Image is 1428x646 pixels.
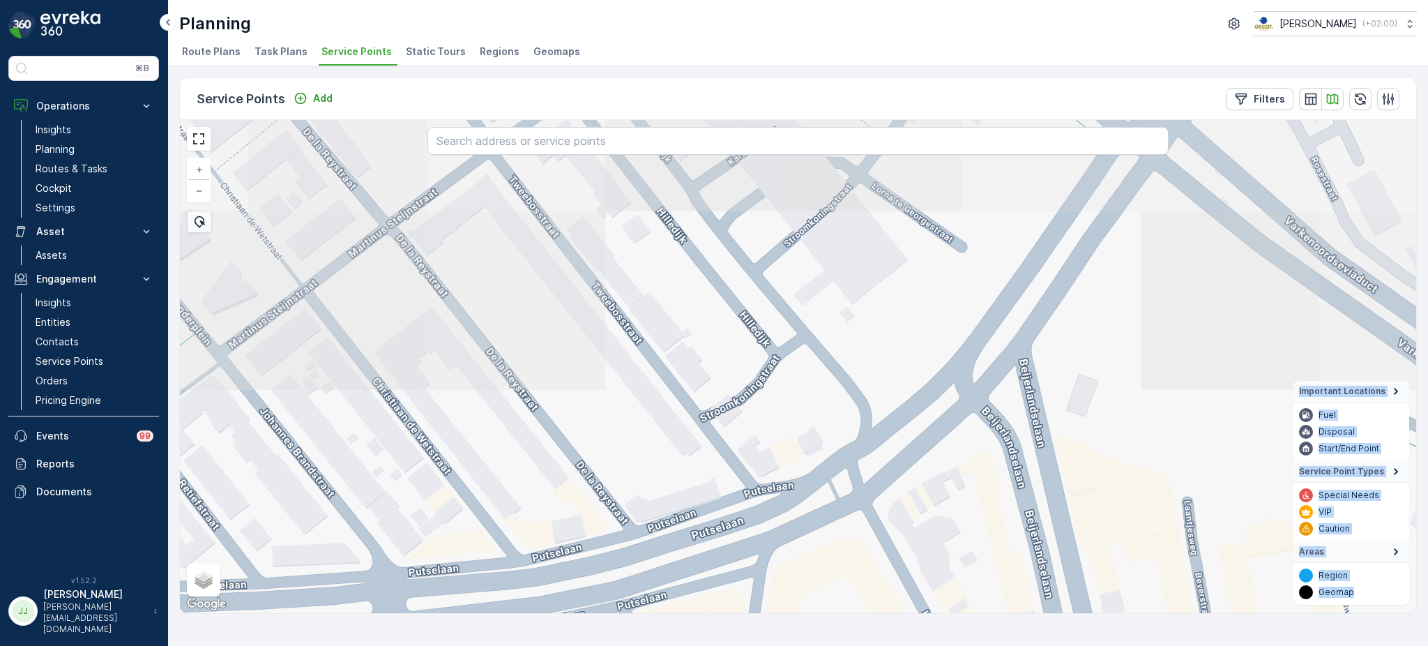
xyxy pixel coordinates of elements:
summary: Areas [1293,541,1409,563]
button: Operations [8,92,159,120]
p: Engagement [36,272,131,286]
p: Orders [36,374,68,388]
span: v 1.52.2 [8,576,159,585]
p: Insights [36,123,71,137]
a: Pricing Engine [30,391,159,410]
p: Planning [36,142,75,156]
p: [PERSON_NAME][EMAIL_ADDRESS][DOMAIN_NAME] [43,601,146,635]
a: Assets [30,246,159,265]
p: Planning [179,13,251,35]
a: Service Points [30,352,159,371]
p: Add [313,91,333,105]
a: Zoom Out [188,180,209,201]
span: Static Tours [406,45,466,59]
a: Cockpit [30,179,159,198]
p: Events [36,429,128,443]
p: Region [1319,570,1348,581]
a: Settings [30,198,159,218]
div: Bulk Select [187,211,212,233]
button: Asset [8,218,159,246]
a: Entities [30,313,159,332]
p: Entities [36,315,70,329]
summary: Service Point Types [1293,461,1409,483]
img: Google [183,595,229,613]
p: Reports [36,457,153,471]
p: VIP [1319,506,1332,518]
a: Insights [30,120,159,140]
span: Important Locations [1299,386,1385,397]
p: ( +02:00 ) [1362,18,1397,29]
p: [PERSON_NAME] [1279,17,1357,31]
p: Cockpit [36,181,72,195]
span: Service Point Types [1299,466,1384,477]
span: + [196,163,202,175]
a: Reports [8,450,159,478]
p: Contacts [36,335,79,349]
button: JJ[PERSON_NAME][PERSON_NAME][EMAIL_ADDRESS][DOMAIN_NAME] [8,587,159,635]
button: Engagement [8,265,159,293]
p: Geomap [1319,587,1354,598]
p: Disposal [1319,426,1355,437]
a: View Fullscreen [188,128,209,149]
p: Service Points [36,354,103,368]
span: Task Plans [255,45,307,59]
a: Documents [8,478,159,506]
p: Settings [36,201,75,215]
button: Filters [1226,88,1293,110]
p: ⌘B [135,63,149,74]
p: Filters [1254,92,1285,106]
p: Documents [36,485,153,499]
span: − [196,184,203,196]
a: Planning [30,140,159,159]
p: 99 [139,430,151,442]
p: Pricing Engine [36,393,101,407]
p: Asset [36,225,131,239]
button: [PERSON_NAME](+02:00) [1254,11,1417,36]
a: Orders [30,371,159,391]
p: [PERSON_NAME] [43,587,146,601]
a: Open this area in Google Maps (opens a new window) [183,595,229,613]
a: Events99 [8,422,159,450]
a: Zoom In [188,159,209,180]
img: logo [8,11,36,39]
span: Service Points [321,45,392,59]
p: Operations [36,99,131,113]
span: Geomaps [533,45,580,59]
span: Areas [1299,546,1324,557]
p: Service Points [197,89,285,109]
summary: Important Locations [1293,381,1409,403]
span: Route Plans [182,45,241,59]
a: Layers [188,564,219,595]
p: Assets [36,248,67,262]
button: Add [288,90,338,107]
a: Insights [30,293,159,313]
p: Caution [1319,523,1350,534]
div: JJ [12,600,34,622]
img: logo_dark-DEwI_e13.png [40,11,100,39]
img: basis-logo_rgb2x.png [1254,16,1274,31]
p: Special Needs [1319,490,1379,501]
p: Insights [36,296,71,310]
p: Routes & Tasks [36,162,107,176]
a: Contacts [30,332,159,352]
input: Search address or service points [427,127,1169,155]
a: Routes & Tasks [30,159,159,179]
span: Regions [480,45,519,59]
p: Start/End Point [1319,443,1379,454]
p: Fuel [1319,410,1336,421]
